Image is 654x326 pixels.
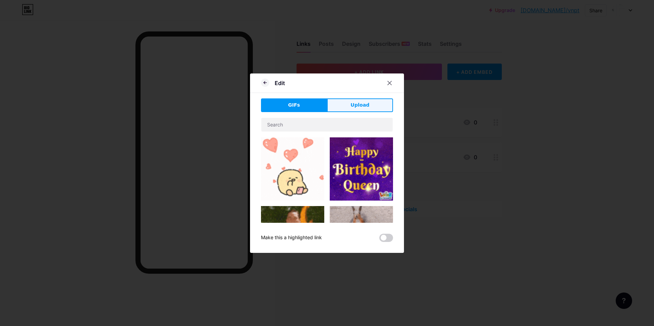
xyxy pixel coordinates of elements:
img: Gihpy [330,206,393,259]
button: GIFs [261,98,327,112]
span: GIFs [288,101,300,109]
span: Upload [351,101,369,109]
button: Upload [327,98,393,112]
img: Gihpy [261,137,324,201]
img: Gihpy [261,206,324,294]
div: Edit [275,79,285,87]
img: Gihpy [330,137,393,201]
div: Make this a highlighted link [261,234,322,242]
input: Search [261,118,393,132]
